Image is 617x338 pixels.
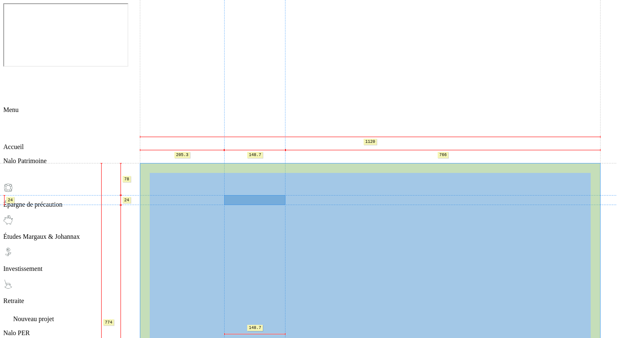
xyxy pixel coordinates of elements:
[3,183,614,208] div: Épargne de précaution
[3,215,614,240] div: Études Margaux & Johannax
[3,247,614,273] div: Investissement
[3,143,614,151] p: Accueil
[3,233,614,240] p: Études Margaux & Johannax
[3,125,614,151] div: Accueil
[3,297,614,305] p: Retraite
[3,279,614,305] div: Retraite
[3,311,614,323] div: Nouveau projet
[3,157,614,165] p: Nalo Patrimoine
[3,201,614,208] p: Épargne de précaution
[3,106,19,113] span: Menu
[3,265,614,273] p: Investissement
[3,329,614,337] p: Nalo PER
[13,315,54,322] span: Nouveau projet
